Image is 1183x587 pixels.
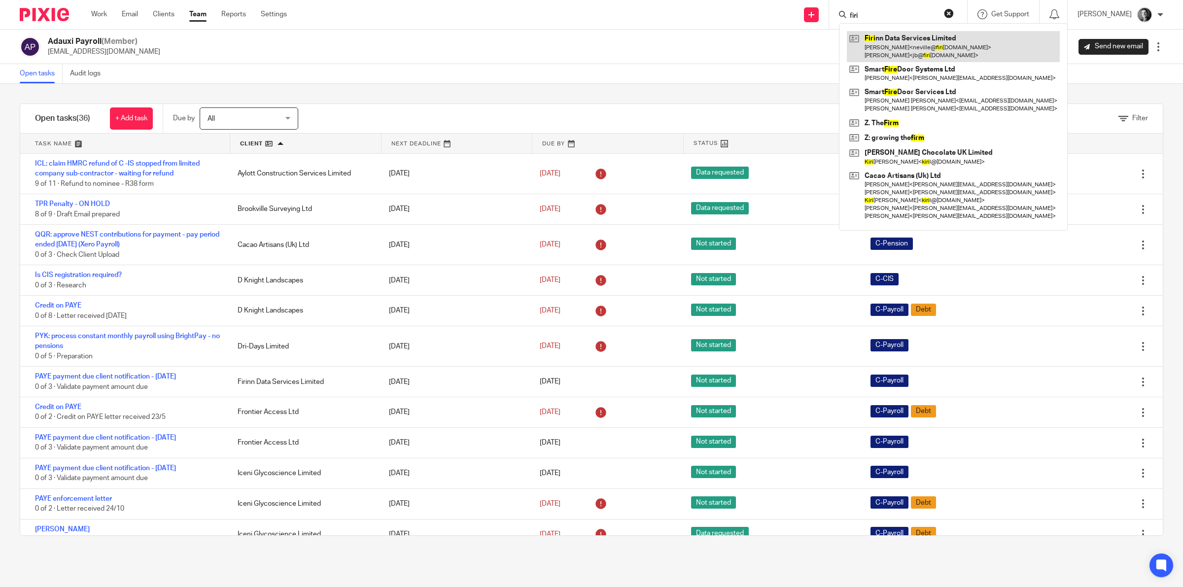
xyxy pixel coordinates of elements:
[1078,9,1132,19] p: [PERSON_NAME]
[540,439,560,446] span: [DATE]
[35,373,176,380] a: PAYE payment due client notification - [DATE]
[35,414,166,421] span: 0 of 2 · Credit on PAYE letter received 23/5
[228,235,379,255] div: Cacao Artisans (Uk) Ltd
[35,251,119,258] span: 0 of 3 · Check Client Upload
[911,527,936,539] span: Debt
[35,353,93,360] span: 0 of 5 · Preparation
[379,337,530,356] div: [DATE]
[70,64,108,83] a: Audit logs
[35,404,81,411] a: Credit on PAYE
[91,9,107,19] a: Work
[221,9,246,19] a: Reports
[691,167,749,179] span: Data requested
[110,107,153,130] a: + Add task
[1137,7,1152,23] img: DSC_9061-3.jpg
[379,235,530,255] div: [DATE]
[228,463,379,483] div: Iceni Glycoscience Limited
[911,496,936,509] span: Debt
[35,312,127,319] span: 0 of 8 · Letter received [DATE]
[944,8,954,18] button: Clear
[870,436,908,448] span: C-Payroll
[691,405,736,417] span: Not started
[228,524,379,544] div: Iceni Glycoscience Limited
[691,527,749,539] span: Data requested
[35,333,220,349] a: PYK: process constant monthly payroll using BrightPay - no pensions
[379,164,530,183] div: [DATE]
[35,231,219,248] a: QQR: approve NEST contributions for payment - pay period ended [DATE] (Xero Payroll)
[35,475,148,482] span: 0 of 3 · Validate payment amount due
[379,494,530,514] div: [DATE]
[35,113,90,124] h1: Open tasks
[228,402,379,422] div: Frontier Access Ltd
[691,496,736,509] span: Not started
[35,526,90,533] a: [PERSON_NAME]
[379,524,530,544] div: [DATE]
[208,115,215,122] span: All
[35,383,148,390] span: 0 of 3 · Validate payment amount due
[20,8,69,21] img: Pixie
[870,496,908,509] span: C-Payroll
[379,301,530,320] div: [DATE]
[870,466,908,478] span: C-Payroll
[540,379,560,385] span: [DATE]
[379,402,530,422] div: [DATE]
[691,339,736,351] span: Not started
[228,433,379,452] div: Frontier Access Ltd
[35,495,112,502] a: PAYE enforcement letter
[48,36,160,47] h2: Adauxi Payroll
[228,301,379,320] div: D Knight Landscapes
[173,113,195,123] p: Due by
[691,304,736,316] span: Not started
[379,372,530,392] div: [DATE]
[379,433,530,452] div: [DATE]
[691,273,736,285] span: Not started
[849,12,938,21] input: Search
[540,470,560,477] span: [DATE]
[870,405,908,417] span: C-Payroll
[379,271,530,290] div: [DATE]
[102,37,138,45] span: (Member)
[35,465,176,472] a: PAYE payment due client notification - [DATE]
[228,164,379,183] div: Aylott Construction Services Limited
[153,9,174,19] a: Clients
[228,199,379,219] div: Brookville Surveying Ltd
[540,500,560,507] span: [DATE]
[911,405,936,417] span: Debt
[540,531,560,538] span: [DATE]
[228,337,379,356] div: Dri-Days Limited
[379,463,530,483] div: [DATE]
[261,9,287,19] a: Settings
[991,11,1029,18] span: Get Support
[228,494,379,514] div: Iceni Glycoscience Limited
[694,139,718,147] span: Status
[540,343,560,349] span: [DATE]
[540,242,560,248] span: [DATE]
[540,206,560,212] span: [DATE]
[76,114,90,122] span: (36)
[35,180,154,187] span: 9 of 11 · Refund to nominee - R38 form
[870,304,908,316] span: C-Payroll
[540,307,560,314] span: [DATE]
[691,466,736,478] span: Not started
[20,36,40,57] img: svg%3E
[870,339,908,351] span: C-Payroll
[228,271,379,290] div: D Knight Landscapes
[870,273,899,285] span: C-CIS
[35,445,148,451] span: 0 of 3 · Validate payment amount due
[48,47,160,57] p: [EMAIL_ADDRESS][DOMAIN_NAME]
[911,304,936,316] span: Debt
[540,277,560,284] span: [DATE]
[122,9,138,19] a: Email
[540,170,560,177] span: [DATE]
[691,202,749,214] span: Data requested
[1132,115,1148,122] span: Filter
[691,375,736,387] span: Not started
[35,282,86,289] span: 0 of 3 · Research
[35,160,200,177] a: ICL: claim HMRC refund of C -IS stopped from limited company sub-contractor - waiting for refund
[540,409,560,415] span: [DATE]
[189,9,207,19] a: Team
[691,436,736,448] span: Not started
[35,211,120,218] span: 8 of 9 · Draft Email prepared
[379,199,530,219] div: [DATE]
[870,238,913,250] span: C-Pension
